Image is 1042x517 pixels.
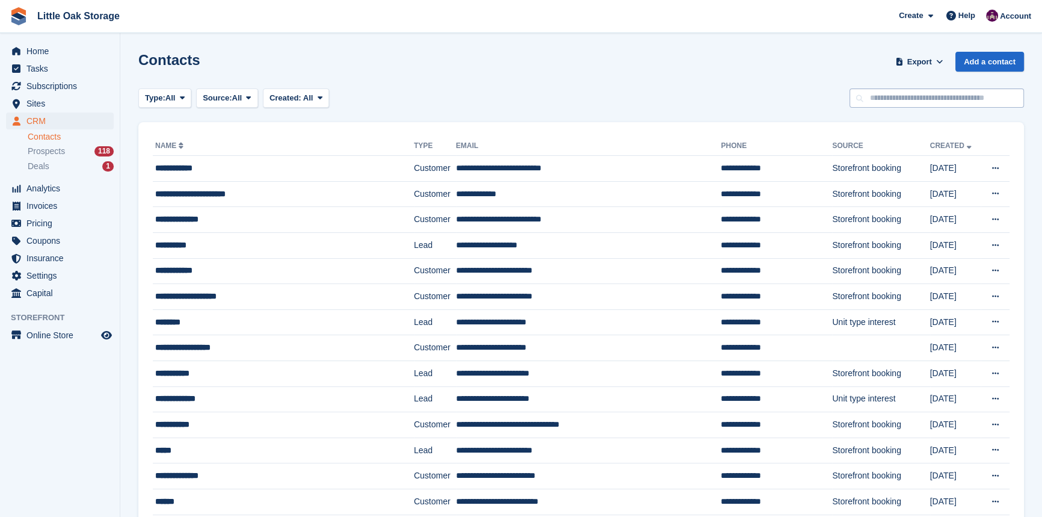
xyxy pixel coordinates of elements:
[986,10,998,22] img: Morgen Aujla
[28,146,65,157] span: Prospects
[6,78,114,94] a: menu
[832,438,929,463] td: Storefront booking
[832,489,929,515] td: Storefront booking
[414,489,456,515] td: Customer
[138,88,191,108] button: Type: All
[930,386,981,412] td: [DATE]
[10,7,28,25] img: stora-icon-8386f47178a22dfd0bd8f6a31ec36ba5ce8667c1dd55bd0f319d3a0aa187defe.svg
[414,309,456,335] td: Lead
[832,309,929,335] td: Unit type interest
[832,232,929,258] td: Storefront booking
[930,141,974,150] a: Created
[955,52,1024,72] a: Add a contact
[414,232,456,258] td: Lead
[1000,10,1031,22] span: Account
[930,232,981,258] td: [DATE]
[6,232,114,249] a: menu
[414,361,456,386] td: Lead
[28,145,114,158] a: Prospects 118
[6,60,114,77] a: menu
[930,207,981,233] td: [DATE]
[414,284,456,310] td: Customer
[6,197,114,214] a: menu
[832,156,929,182] td: Storefront booking
[6,43,114,60] a: menu
[414,412,456,438] td: Customer
[414,137,456,156] th: Type
[165,92,176,104] span: All
[930,284,981,310] td: [DATE]
[6,285,114,302] a: menu
[930,335,981,361] td: [DATE]
[263,88,329,108] button: Created: All
[414,335,456,361] td: Customer
[414,181,456,207] td: Customer
[930,309,981,335] td: [DATE]
[414,207,456,233] td: Customer
[6,267,114,284] a: menu
[26,60,99,77] span: Tasks
[32,6,125,26] a: Little Oak Storage
[958,10,975,22] span: Help
[832,181,929,207] td: Storefront booking
[6,215,114,232] a: menu
[28,160,114,173] a: Deals 1
[28,131,114,143] a: Contacts
[26,285,99,302] span: Capital
[930,489,981,515] td: [DATE]
[26,215,99,232] span: Pricing
[414,438,456,463] td: Lead
[26,197,99,214] span: Invoices
[270,93,301,102] span: Created:
[303,93,313,102] span: All
[203,92,232,104] span: Source:
[930,412,981,438] td: [DATE]
[930,258,981,284] td: [DATE]
[6,113,114,129] a: menu
[28,161,49,172] span: Deals
[930,438,981,463] td: [DATE]
[414,386,456,412] td: Lead
[138,52,200,68] h1: Contacts
[899,10,923,22] span: Create
[907,56,932,68] span: Export
[145,92,165,104] span: Type:
[414,258,456,284] td: Customer
[832,463,929,489] td: Storefront booking
[26,113,99,129] span: CRM
[832,284,929,310] td: Storefront booking
[26,250,99,267] span: Insurance
[893,52,946,72] button: Export
[26,95,99,112] span: Sites
[832,258,929,284] td: Storefront booking
[94,146,114,156] div: 118
[456,137,721,156] th: Email
[832,412,929,438] td: Storefront booking
[26,43,99,60] span: Home
[930,463,981,489] td: [DATE]
[6,180,114,197] a: menu
[6,327,114,344] a: menu
[721,137,832,156] th: Phone
[11,312,120,324] span: Storefront
[6,250,114,267] a: menu
[26,327,99,344] span: Online Store
[26,267,99,284] span: Settings
[155,141,186,150] a: Name
[414,463,456,489] td: Customer
[99,328,114,342] a: Preview store
[26,78,99,94] span: Subscriptions
[930,361,981,386] td: [DATE]
[102,161,114,172] div: 1
[232,92,242,104] span: All
[832,386,929,412] td: Unit type interest
[26,180,99,197] span: Analytics
[930,181,981,207] td: [DATE]
[196,88,258,108] button: Source: All
[930,156,981,182] td: [DATE]
[26,232,99,249] span: Coupons
[832,137,929,156] th: Source
[6,95,114,112] a: menu
[832,361,929,386] td: Storefront booking
[414,156,456,182] td: Customer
